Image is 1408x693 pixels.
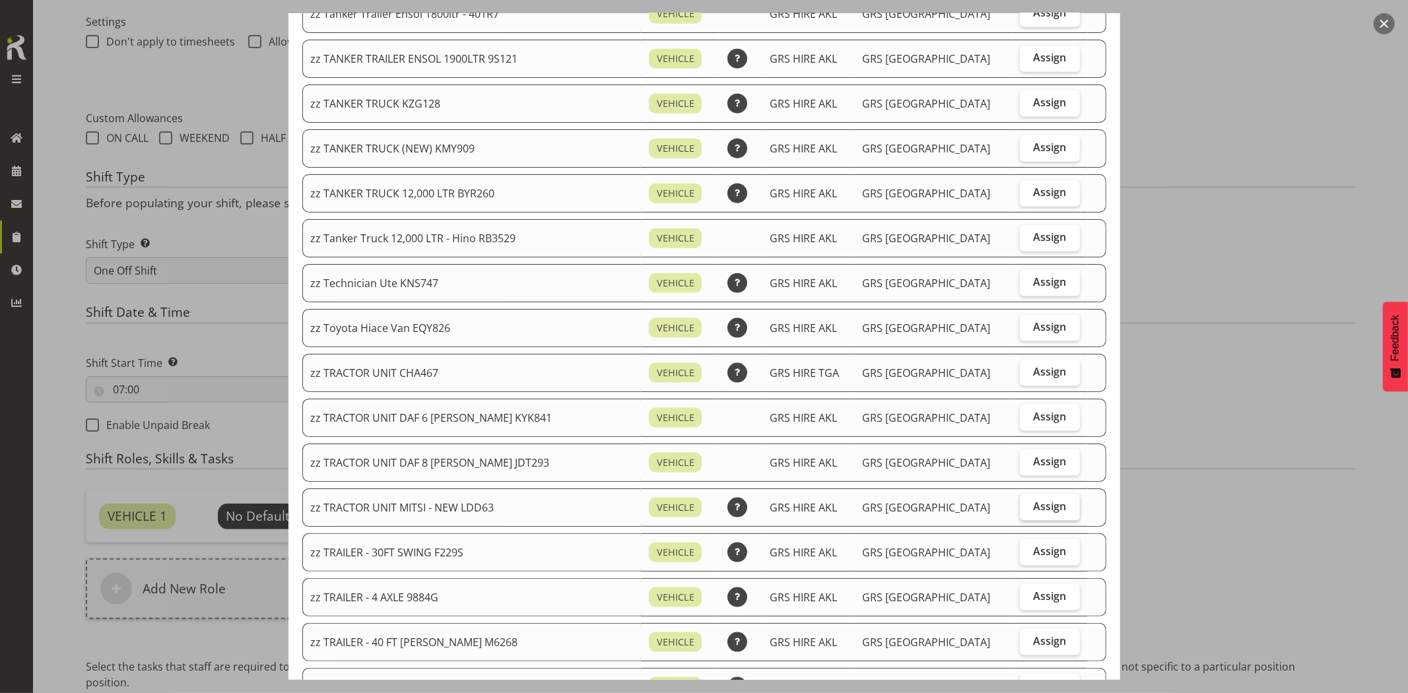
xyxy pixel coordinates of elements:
[302,129,642,168] td: zz TANKER TRUCK (NEW) KMY909
[770,545,837,560] span: GRS HIRE AKL
[657,590,694,605] span: VEHICLE
[1033,141,1066,154] span: Assign
[657,141,694,156] span: VEHICLE
[302,488,642,527] td: zz TRACTOR UNIT MITSI - NEW LDD63
[657,366,694,380] span: VEHICLE
[657,276,694,290] span: VEHICLE
[863,231,991,246] span: GRS [GEOGRAPHIC_DATA]
[1033,96,1066,109] span: Assign
[770,590,837,605] span: GRS HIRE AKL
[657,545,694,560] span: VEHICLE
[863,141,991,156] span: GRS [GEOGRAPHIC_DATA]
[863,455,991,470] span: GRS [GEOGRAPHIC_DATA]
[1033,410,1066,423] span: Assign
[1033,679,1066,692] span: Assign
[770,186,837,201] span: GRS HIRE AKL
[770,51,837,66] span: GRS HIRE AKL
[863,590,991,605] span: GRS [GEOGRAPHIC_DATA]
[302,354,642,392] td: zz TRACTOR UNIT CHA467
[657,321,694,335] span: VEHICLE
[302,264,642,302] td: zz Technician Ute KNS747
[1033,365,1066,378] span: Assign
[302,309,642,347] td: zz Toyota Hiace Van EQY826
[657,455,694,470] span: VEHICLE
[770,231,837,246] span: GRS HIRE AKL
[770,276,837,290] span: GRS HIRE AKL
[770,500,837,515] span: GRS HIRE AKL
[657,186,694,201] span: VEHICLE
[657,7,694,21] span: VEHICLE
[1033,230,1066,244] span: Assign
[863,321,991,335] span: GRS [GEOGRAPHIC_DATA]
[770,455,837,470] span: GRS HIRE AKL
[770,96,837,111] span: GRS HIRE AKL
[863,7,991,21] span: GRS [GEOGRAPHIC_DATA]
[302,444,642,482] td: zz TRACTOR UNIT DAF 8 [PERSON_NAME] JDT293
[302,578,642,616] td: zz TRAILER - 4 AXLE 9884G
[302,219,642,257] td: zz Tanker Truck 12,000 LTR - Hino RB3529
[1033,51,1066,64] span: Assign
[863,366,991,380] span: GRS [GEOGRAPHIC_DATA]
[1033,275,1066,288] span: Assign
[302,533,642,572] td: zz TRAILER - 30FT SWING F229S
[302,84,642,123] td: zz TANKER TRUCK KZG128
[770,321,837,335] span: GRS HIRE AKL
[302,623,642,661] td: zz TRAILER - 40 FT [PERSON_NAME] M6268
[657,500,694,515] span: VEHICLE
[302,399,642,437] td: zz TRACTOR UNIT DAF 6 [PERSON_NAME] KYK841
[863,545,991,560] span: GRS [GEOGRAPHIC_DATA]
[657,51,694,66] span: VEHICLE
[863,96,991,111] span: GRS [GEOGRAPHIC_DATA]
[863,411,991,425] span: GRS [GEOGRAPHIC_DATA]
[1383,302,1408,391] button: Feedback - Show survey
[657,96,694,111] span: VEHICLE
[1033,320,1066,333] span: Assign
[657,411,694,425] span: VEHICLE
[657,635,694,649] span: VEHICLE
[863,500,991,515] span: GRS [GEOGRAPHIC_DATA]
[770,141,837,156] span: GRS HIRE AKL
[863,635,991,649] span: GRS [GEOGRAPHIC_DATA]
[863,51,991,66] span: GRS [GEOGRAPHIC_DATA]
[1033,500,1066,513] span: Assign
[1033,185,1066,199] span: Assign
[1033,634,1066,647] span: Assign
[770,411,837,425] span: GRS HIRE AKL
[1033,544,1066,558] span: Assign
[770,7,837,21] span: GRS HIRE AKL
[770,635,837,649] span: GRS HIRE AKL
[1033,589,1066,603] span: Assign
[1033,455,1066,468] span: Assign
[863,186,991,201] span: GRS [GEOGRAPHIC_DATA]
[657,231,694,246] span: VEHICLE
[863,276,991,290] span: GRS [GEOGRAPHIC_DATA]
[302,40,642,78] td: zz TANKER TRAILER ENSOL 1900LTR 9S121
[770,366,839,380] span: GRS HIRE TGA
[1033,6,1066,19] span: Assign
[302,174,642,213] td: zz TANKER TRUCK 12,000 LTR BYR260
[1390,315,1401,361] span: Feedback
